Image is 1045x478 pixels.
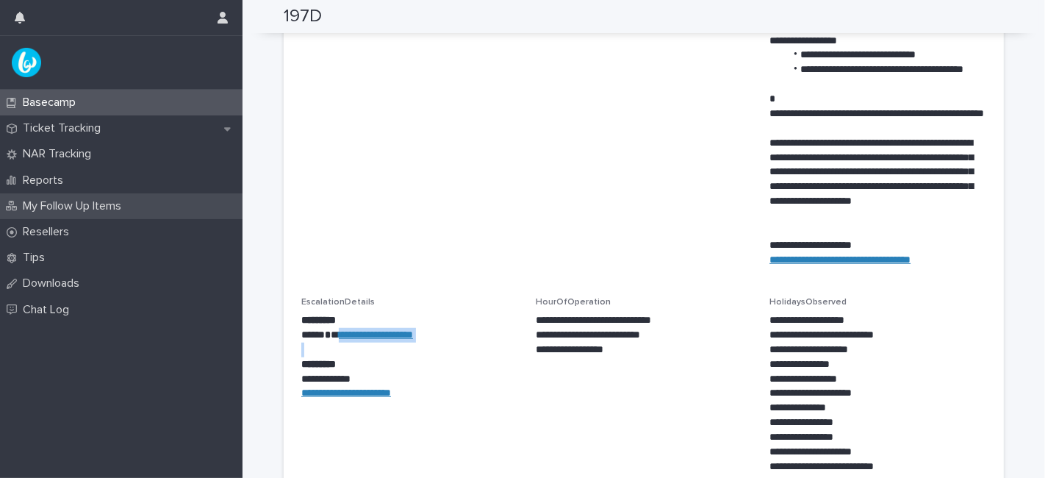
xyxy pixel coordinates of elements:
[536,298,611,307] span: HourOfOperation
[17,225,81,239] p: Resellers
[769,298,847,307] span: HolidaysObserved
[301,298,375,307] span: EscalationDetails
[17,277,91,290] p: Downloads
[17,251,57,265] p: Tips
[17,199,133,213] p: My Follow Up Items
[284,6,322,27] h2: 197D
[17,147,103,161] p: NAR Tracking
[17,121,112,135] p: Ticket Tracking
[17,303,81,317] p: Chat Log
[17,96,87,110] p: Basecamp
[17,174,75,188] p: Reports
[12,48,41,77] img: UPKZpZA3RCu7zcH4nw8l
